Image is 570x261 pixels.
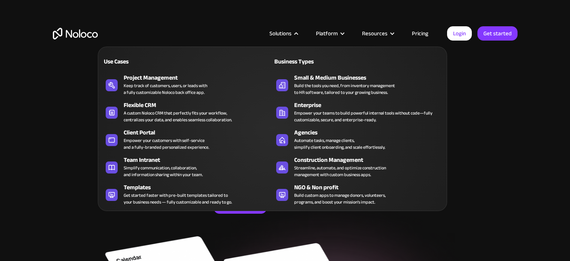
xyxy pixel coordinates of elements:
[294,137,385,151] div: Automate tasks, manage clients, simplify client onboarding, and scale effortlessly.
[272,154,443,180] a: Construction ManagementStreamline, automate, and optimize constructionmanagement with custom busi...
[447,26,472,41] a: Login
[294,192,386,205] div: Build custom apps to manage donors, volunteers, programs, and boost your mission’s impact.
[272,57,355,66] div: Business Types
[294,164,386,178] div: Streamline, automate, and optimize construction management with custom business apps.
[53,28,98,39] a: home
[294,73,446,82] div: Small & Medium Businesses
[477,26,518,41] a: Get started
[353,29,402,38] div: Resources
[294,183,446,192] div: NGO & Non profit
[272,99,443,125] a: EnterpriseEmpower your teams to build powerful internal tools without code—fully customizable, se...
[102,57,184,66] div: Use Cases
[294,82,395,96] div: Build the tools you need, from inventory management to HR software, tailored to your growing busi...
[272,53,443,70] a: Business Types
[260,29,307,38] div: Solutions
[102,53,272,70] a: Use Cases
[402,29,438,38] a: Pricing
[124,183,276,192] div: Templates
[124,73,276,82] div: Project Management
[316,29,338,38] div: Platform
[294,155,446,164] div: Construction Management
[98,36,447,211] nav: Solutions
[124,137,209,151] div: Empower your customers with self-service and a fully-branded personalized experience.
[272,181,443,207] a: NGO & Non profitBuild custom apps to manage donors, volunteers,programs, and boost your mission’s...
[124,164,203,178] div: Simplify communication, collaboration, and information sharing within your team.
[124,155,276,164] div: Team Intranet
[102,181,272,207] a: TemplatesGet started faster with pre-built templates tailored toyour business needs — fully custo...
[102,154,272,180] a: Team IntranetSimplify communication, collaboration,and information sharing within your team.
[102,72,272,97] a: Project ManagementKeep track of customers, users, or leads witha fully customizable Noloco back o...
[362,29,387,38] div: Resources
[124,82,207,96] div: Keep track of customers, users, or leads with a fully customizable Noloco back office app.
[272,127,443,152] a: AgenciesAutomate tasks, manage clients,simplify client onboarding, and scale effortlessly.
[269,29,292,38] div: Solutions
[272,72,443,97] a: Small & Medium BusinessesBuild the tools you need, from inventory managementto HR software, tailo...
[53,77,518,137] h2: Business Apps for Teams
[102,127,272,152] a: Client PortalEmpower your customers with self-serviceand a fully-branded personalized experience.
[294,128,446,137] div: Agencies
[124,110,232,123] div: A custom Noloco CRM that perfectly fits your workflow, centralizes your data, and enables seamles...
[124,192,232,205] div: Get started faster with pre-built templates tailored to your business needs — fully customizable ...
[294,101,446,110] div: Enterprise
[307,29,353,38] div: Platform
[124,101,276,110] div: Flexible CRM
[102,99,272,125] a: Flexible CRMA custom Noloco CRM that perfectly fits your workflow,centralizes your data, and enab...
[124,128,276,137] div: Client Portal
[294,110,439,123] div: Empower your teams to build powerful internal tools without code—fully customizable, secure, and ...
